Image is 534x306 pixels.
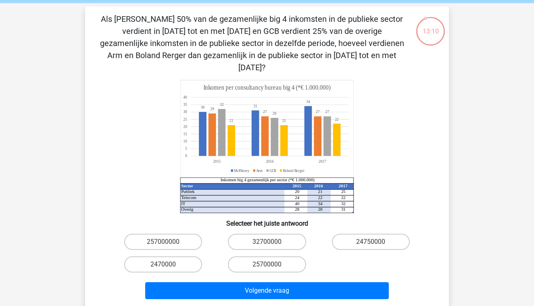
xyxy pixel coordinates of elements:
[318,189,323,194] tspan: 21
[295,189,299,194] tspan: 20
[269,168,277,173] tspan: GCB
[183,139,187,144] tspan: 10
[183,95,187,100] tspan: 40
[341,189,346,194] tspan: 25
[341,207,346,212] tspan: 31
[283,168,305,173] tspan: Boland Rerger
[183,124,187,129] tspan: 20
[318,207,323,212] tspan: 28
[183,117,187,122] tspan: 25
[145,282,389,299] button: Volgende vraag
[332,234,410,250] label: 24750000
[314,183,323,188] tspan: 2016
[181,189,195,194] tspan: Publiek
[183,109,187,114] tspan: 30
[211,107,214,111] tspan: 29
[181,195,196,200] tspan: Telecom
[98,13,406,73] p: Als [PERSON_NAME] 50% van de gezamenlijke big 4 inkomsten in de publieke sector verdient in [DATE...
[183,102,187,107] tspan: 35
[229,118,286,123] tspan: 2121
[318,195,323,200] tspan: 22
[213,159,326,164] tspan: 201520162017
[201,105,205,110] tspan: 30
[181,207,194,212] tspan: Overig
[339,183,348,188] tspan: 2017
[234,168,250,173] tspan: McFlinsey
[335,117,338,122] tspan: 22
[295,207,299,212] tspan: 28
[228,234,306,250] label: 32700000
[220,102,224,107] tspan: 32
[185,146,187,151] tspan: 5
[295,195,299,200] tspan: 24
[341,195,346,200] tspan: 22
[295,201,299,206] tspan: 40
[325,109,330,114] tspan: 27
[181,183,193,188] tspan: Sector
[124,234,202,250] label: 257000000
[253,104,257,109] tspan: 31
[292,183,301,188] tspan: 2015
[318,201,323,206] tspan: 34
[124,256,202,272] label: 2470000
[98,213,436,227] h6: Selecteer het juiste antwoord
[181,201,186,206] tspan: IT
[221,177,315,182] tspan: Inkomen big 4 gezamenlijk per sector (*€ 1.000.000)
[273,111,277,116] tspan: 26
[185,153,187,158] tspan: 0
[306,99,310,104] tspan: 34
[256,168,263,173] tspan: Arm
[228,256,306,272] label: 25700000
[183,132,187,136] tspan: 15
[415,16,446,36] div: 13:10
[204,84,331,92] tspan: Inkomen per consultancy bureau big 4 (*€ 1.000.000)
[341,201,346,206] tspan: 32
[263,109,319,114] tspan: 2727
